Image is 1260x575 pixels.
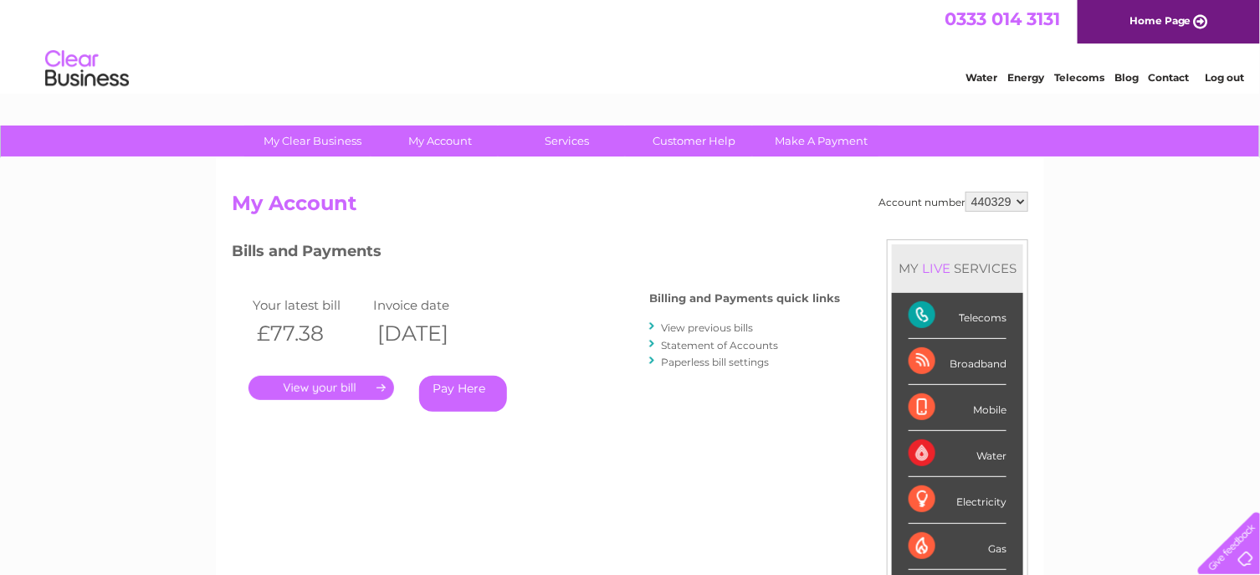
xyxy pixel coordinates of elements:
div: Gas [909,524,1006,570]
td: Invoice date [369,294,489,316]
div: Telecoms [909,293,1006,339]
a: Customer Help [626,126,764,157]
a: Paperless bill settings [661,356,769,368]
a: 0333 014 3131 [945,8,1060,29]
div: Electricity [909,477,1006,523]
th: £77.38 [248,316,369,351]
div: Clear Business is a trading name of Verastar Limited (registered in [GEOGRAPHIC_DATA] No. 3667643... [236,9,1027,81]
div: Broadband [909,339,1006,385]
td: Your latest bill [248,294,369,316]
a: Pay Here [419,376,507,412]
div: MY SERVICES [892,244,1023,292]
a: . [248,376,394,400]
h2: My Account [232,192,1028,223]
div: Mobile [909,385,1006,431]
a: Statement of Accounts [661,339,778,352]
div: LIVE [919,260,954,276]
a: Services [499,126,637,157]
div: Water [909,431,1006,477]
a: Telecoms [1054,71,1104,84]
a: Water [965,71,997,84]
a: Energy [1007,71,1044,84]
a: Contact [1149,71,1190,84]
h4: Billing and Payments quick links [649,292,840,305]
h3: Bills and Payments [232,239,840,269]
a: Blog [1114,71,1139,84]
img: logo.png [44,44,130,95]
a: My Account [371,126,510,157]
a: Log out [1205,71,1244,84]
th: [DATE] [369,316,489,351]
div: Account number [878,192,1028,212]
a: My Clear Business [244,126,382,157]
a: View previous bills [661,321,753,334]
a: Make A Payment [753,126,891,157]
